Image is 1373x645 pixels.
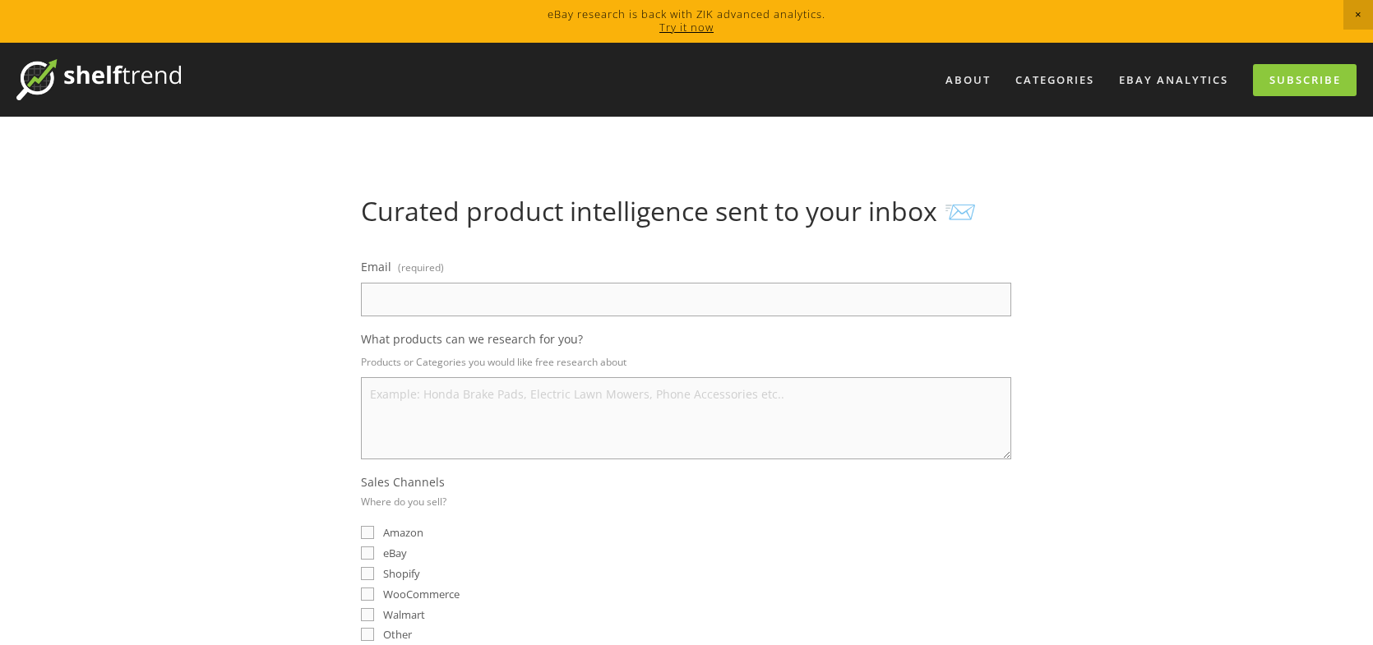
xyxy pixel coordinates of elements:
[361,350,1011,374] p: Products or Categories you would like free research about
[361,331,583,347] span: What products can we research for you?
[383,525,423,540] span: Amazon
[361,628,374,641] input: Other
[361,490,446,514] p: Where do you sell?
[383,627,412,642] span: Other
[361,608,374,621] input: Walmart
[1108,67,1239,94] a: eBay Analytics
[383,546,407,560] span: eBay
[361,259,391,274] span: Email
[361,474,445,490] span: Sales Channels
[361,526,374,539] input: Amazon
[659,20,714,35] a: Try it now
[383,607,425,622] span: Walmart
[383,587,460,601] span: WooCommerce
[383,566,420,581] span: Shopify
[361,587,374,601] input: WooCommerce
[1005,67,1105,94] div: Categories
[1253,64,1357,96] a: Subscribe
[361,567,374,580] input: Shopify
[935,67,1001,94] a: About
[398,256,444,279] span: (required)
[361,196,1011,227] h1: Curated product intelligence sent to your inbox 📨
[16,59,181,100] img: ShelfTrend
[361,546,374,560] input: eBay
